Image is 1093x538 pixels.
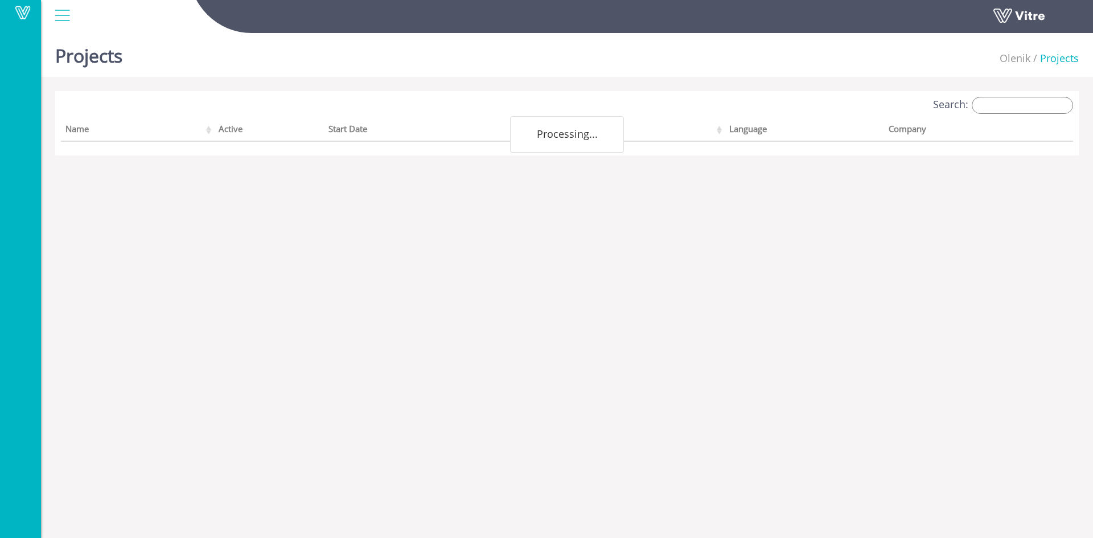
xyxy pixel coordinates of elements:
label: Search: [933,97,1073,114]
th: Name [61,120,214,142]
input: Search: [972,97,1073,114]
th: Company [884,120,1042,142]
th: Active [214,120,324,142]
th: Start Date [324,120,531,142]
th: End Date [531,120,725,142]
h1: Projects [55,28,122,77]
li: Projects [1030,51,1079,66]
th: Language [725,120,885,142]
span: 237 [1000,51,1030,65]
div: Processing... [510,116,624,153]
